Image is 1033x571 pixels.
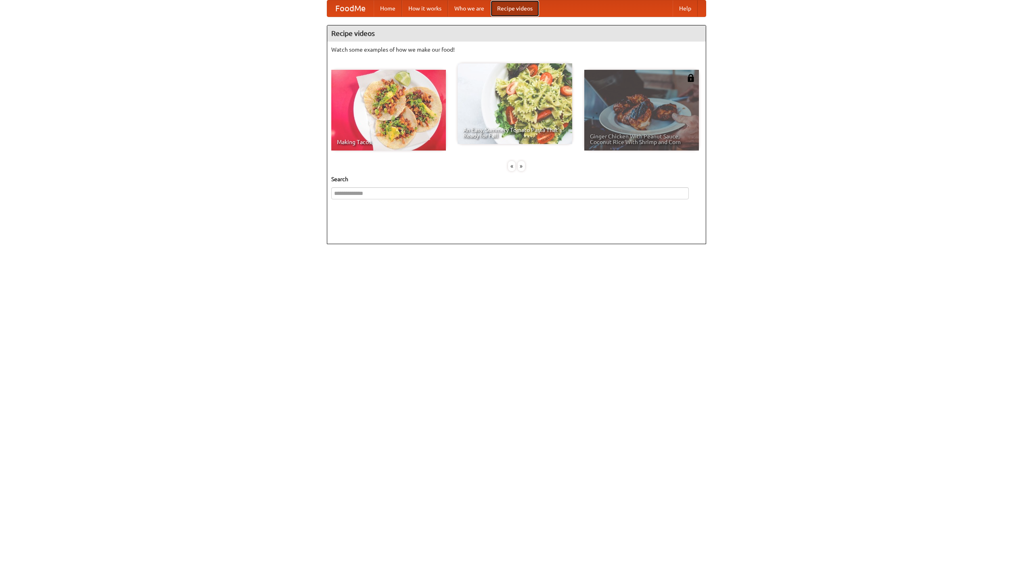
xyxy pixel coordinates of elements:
a: Home [374,0,402,17]
h4: Recipe videos [327,25,706,42]
span: Making Tacos [337,139,440,145]
a: Who we are [448,0,491,17]
div: » [518,161,525,171]
h5: Search [331,175,702,183]
div: « [508,161,515,171]
a: An Easy, Summery Tomato Pasta That's Ready for Fall [458,63,572,144]
p: Watch some examples of how we make our food! [331,46,702,54]
span: An Easy, Summery Tomato Pasta That's Ready for Fall [463,127,567,138]
img: 483408.png [687,74,695,82]
a: Making Tacos [331,70,446,151]
a: FoodMe [327,0,374,17]
a: Recipe videos [491,0,539,17]
a: How it works [402,0,448,17]
a: Help [673,0,698,17]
